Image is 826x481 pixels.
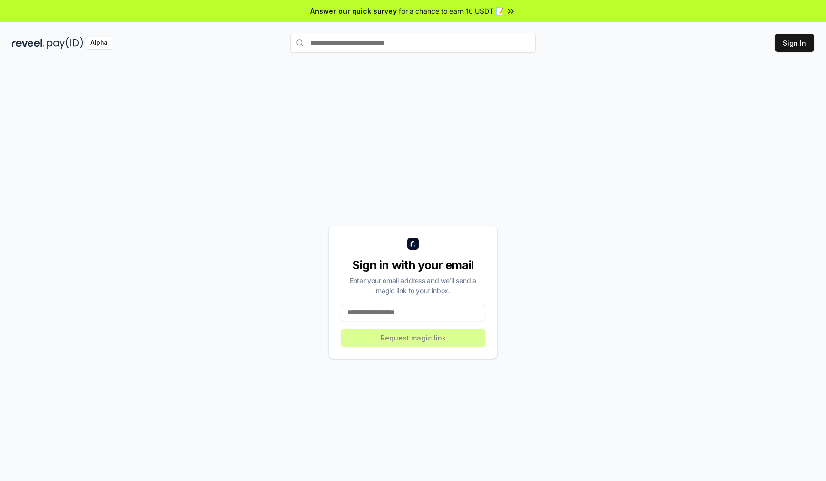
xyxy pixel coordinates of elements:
[47,37,83,49] img: pay_id
[407,238,419,250] img: logo_small
[775,34,814,52] button: Sign In
[85,37,113,49] div: Alpha
[341,275,485,296] div: Enter your email address and we’ll send a magic link to your inbox.
[12,37,45,49] img: reveel_dark
[310,6,397,16] span: Answer our quick survey
[399,6,504,16] span: for a chance to earn 10 USDT 📝
[341,257,485,273] div: Sign in with your email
